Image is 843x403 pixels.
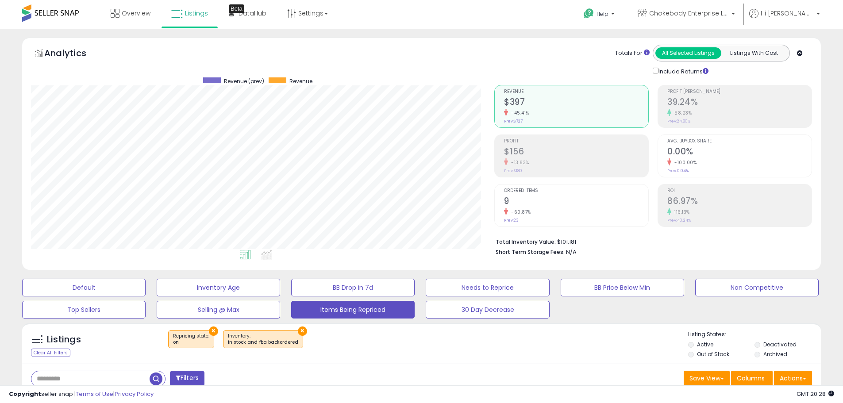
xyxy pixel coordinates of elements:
[22,301,146,319] button: Top Sellers
[597,10,608,18] span: Help
[291,301,415,319] button: Items Being Repriced
[228,339,298,345] div: in stock and fba backordered
[504,168,522,173] small: Prev: $180
[667,218,691,223] small: Prev: 40.24%
[170,371,204,386] button: Filters
[761,9,814,18] span: Hi [PERSON_NAME]
[289,77,312,85] span: Revenue
[31,349,70,357] div: Clear All Filters
[157,301,280,319] button: Selling @ Max
[209,326,218,336] button: ×
[76,390,113,398] a: Terms of Use
[224,77,264,85] span: Revenue (prev)
[737,374,765,383] span: Columns
[695,279,819,296] button: Non Competitive
[655,47,721,59] button: All Selected Listings
[496,238,556,246] b: Total Inventory Value:
[9,390,154,399] div: seller snap | |
[291,279,415,296] button: BB Drop in 7d
[504,146,648,158] h2: $156
[583,8,594,19] i: Get Help
[504,139,648,144] span: Profit
[185,9,208,18] span: Listings
[508,159,529,166] small: -13.63%
[667,89,812,94] span: Profit [PERSON_NAME]
[667,168,689,173] small: Prev: 0.04%
[697,341,713,348] label: Active
[721,47,787,59] button: Listings With Cost
[566,248,577,256] span: N/A
[157,279,280,296] button: Inventory Age
[615,49,650,58] div: Totals For
[504,218,519,223] small: Prev: 23
[298,326,307,336] button: ×
[561,279,684,296] button: BB Price Below Min
[688,330,821,339] p: Listing States:
[22,279,146,296] button: Default
[239,9,266,18] span: DataHub
[649,9,729,18] span: Chokebody Enterprise LLC
[504,97,648,109] h2: $397
[228,333,298,346] span: Inventory :
[504,188,648,193] span: Ordered Items
[667,196,812,208] h2: 86.97%
[774,371,812,386] button: Actions
[667,139,812,144] span: Avg. Buybox Share
[667,97,812,109] h2: 39.24%
[763,350,787,358] label: Archived
[504,119,523,124] small: Prev: $727
[496,236,805,246] li: $101,181
[667,119,690,124] small: Prev: 24.80%
[508,110,529,116] small: -45.41%
[47,334,81,346] h5: Listings
[797,390,834,398] span: 2025-10-13 20:28 GMT
[508,209,531,215] small: -60.87%
[749,9,820,29] a: Hi [PERSON_NAME]
[426,301,549,319] button: 30 Day Decrease
[229,4,244,13] div: Tooltip anchor
[684,371,730,386] button: Save View
[671,110,692,116] small: 58.23%
[667,188,812,193] span: ROI
[173,339,209,345] div: on
[426,279,549,296] button: Needs to Reprice
[671,209,690,215] small: 116.13%
[697,350,729,358] label: Out of Stock
[173,333,209,346] span: Repricing state :
[44,47,104,61] h5: Analytics
[496,248,565,256] b: Short Term Storage Fees:
[504,196,648,208] h2: 9
[671,159,697,166] small: -100.00%
[122,9,150,18] span: Overview
[763,341,797,348] label: Deactivated
[115,390,154,398] a: Privacy Policy
[577,1,624,29] a: Help
[731,371,773,386] button: Columns
[504,89,648,94] span: Revenue
[9,390,41,398] strong: Copyright
[646,66,719,76] div: Include Returns
[667,146,812,158] h2: 0.00%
